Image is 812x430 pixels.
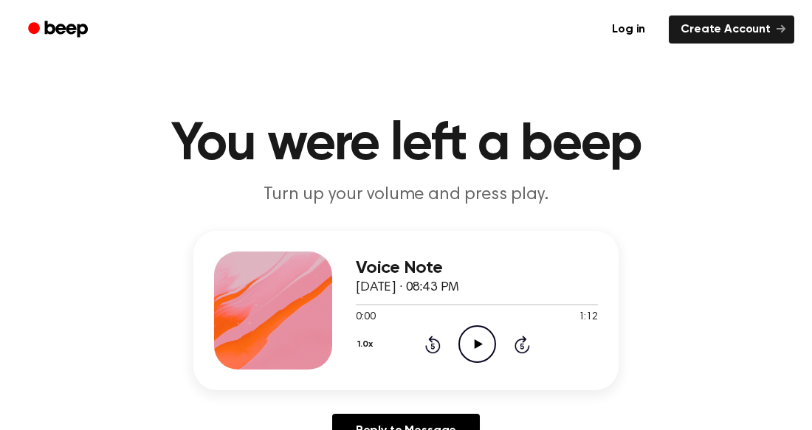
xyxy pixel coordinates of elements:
[356,281,459,294] span: [DATE] · 08:43 PM
[18,15,101,44] a: Beep
[669,15,794,44] a: Create Account
[28,118,784,171] h1: You were left a beep
[597,13,660,46] a: Log in
[356,332,378,357] button: 1.0x
[356,258,598,278] h3: Voice Note
[579,310,598,325] span: 1:12
[356,310,375,325] span: 0:00
[123,183,689,207] p: Turn up your volume and press play.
